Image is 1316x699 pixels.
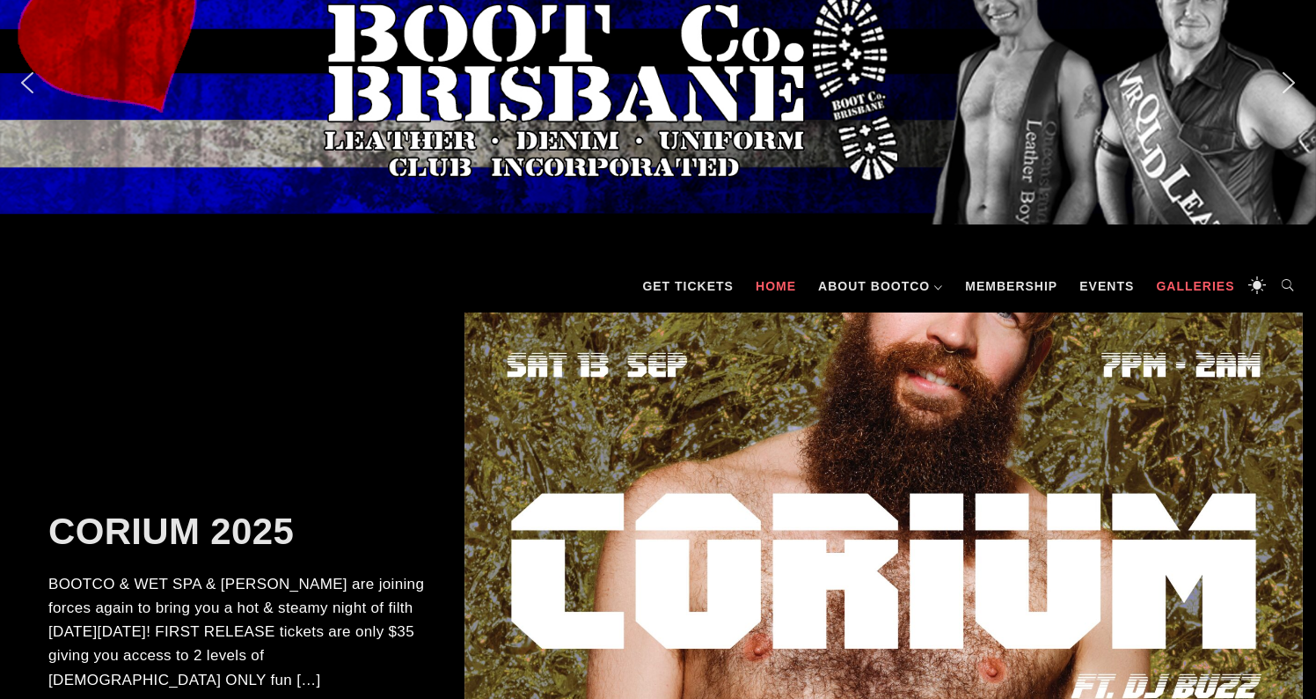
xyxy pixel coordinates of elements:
a: CORIUM 2025 [48,511,294,552]
a: GET TICKETS [633,260,742,313]
img: previous arrow [13,69,41,97]
a: Membership [956,260,1066,313]
a: Galleries [1147,260,1243,313]
a: Events [1071,260,1143,313]
img: next arrow [1275,69,1303,97]
p: BOOTCO & WET SPA & [PERSON_NAME] are joining forces again to bring you a hot & steamy night of fi... [48,572,429,692]
a: Home [747,260,805,313]
a: About BootCo [809,260,952,313]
